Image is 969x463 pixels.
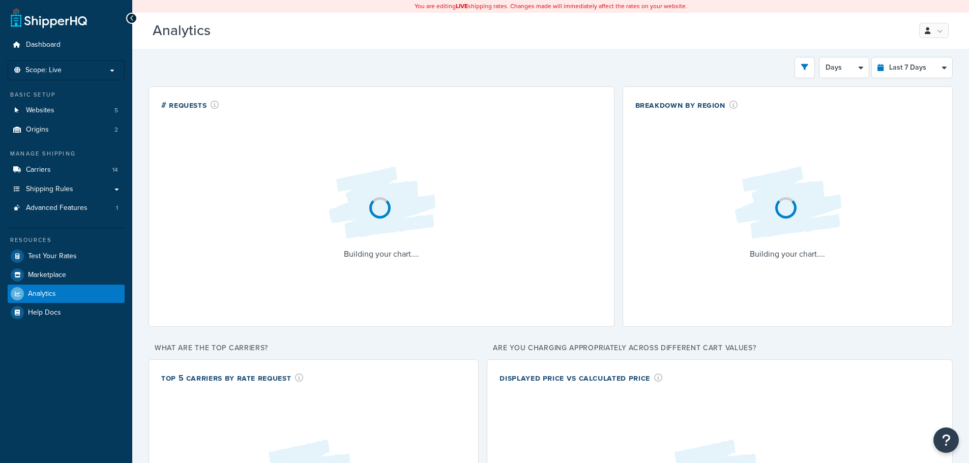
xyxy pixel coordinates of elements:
div: Basic Setup [8,90,125,99]
span: Beta [213,26,248,38]
span: Scope: Live [25,66,62,75]
div: # Requests [161,99,219,111]
button: Open Resource Center [933,427,959,453]
img: Loading... [320,159,443,247]
a: Marketplace [8,266,125,284]
h3: Analytics [153,23,902,39]
li: Advanced Features [8,199,125,218]
span: 5 [114,106,118,115]
b: LIVE [456,2,468,11]
a: Carriers14 [8,161,125,179]
a: Test Your Rates [8,247,125,265]
span: 1 [116,204,118,212]
p: Are you charging appropriately across different cart values? [487,341,953,355]
div: Resources [8,236,125,244]
a: Dashboard [8,36,125,54]
li: Origins [8,120,125,139]
span: 14 [112,166,118,174]
a: Help Docs [8,303,125,322]
span: Carriers [26,166,51,174]
span: Marketplace [28,271,66,280]
p: What are the top carriers? [149,341,479,355]
span: Analytics [28,290,56,298]
img: Loading... [726,159,848,247]
a: Origins2 [8,120,125,139]
span: Test Your Rates [28,252,77,261]
span: Shipping Rules [26,185,73,194]
div: Displayed Price vs Calculated Price [500,372,662,384]
span: 2 [114,126,118,134]
li: Carriers [8,161,125,179]
span: Origins [26,126,49,134]
button: open filter drawer [795,57,815,78]
p: Building your chart.... [320,247,443,261]
div: Manage Shipping [8,149,125,158]
a: Shipping Rules [8,180,125,199]
span: Dashboard [26,41,61,49]
p: Building your chart.... [726,247,848,261]
a: Analytics [8,285,125,303]
span: Websites [26,106,54,115]
span: Help Docs [28,308,61,317]
a: Advanced Features1 [8,199,125,218]
div: Top 5 Carriers by Rate Request [161,372,304,384]
span: Advanced Features [26,204,87,212]
li: Websites [8,101,125,120]
div: Breakdown by Region [635,99,738,111]
a: Websites5 [8,101,125,120]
